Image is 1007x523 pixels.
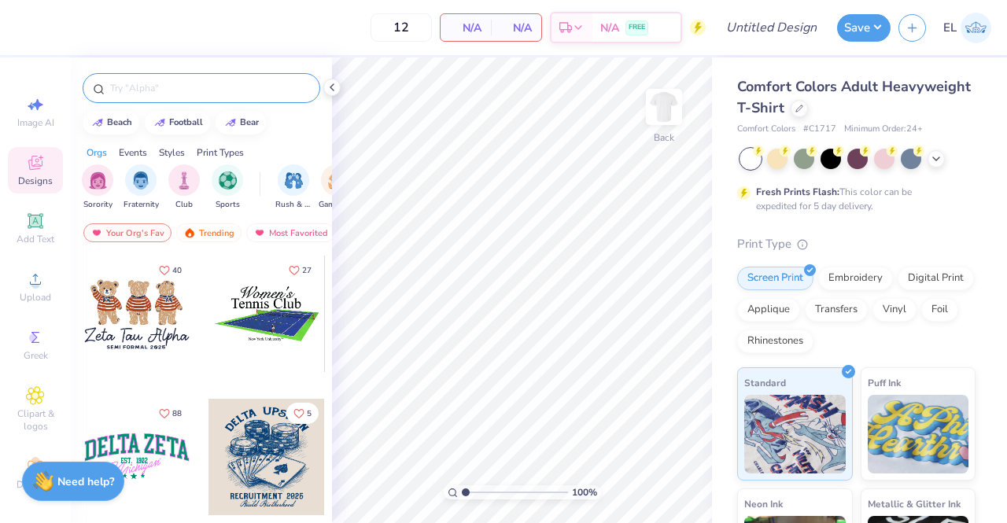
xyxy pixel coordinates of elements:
span: N/A [500,20,532,36]
div: Styles [159,145,185,160]
button: Like [152,403,189,424]
div: filter for Fraternity [124,164,159,211]
span: EL [943,19,957,37]
button: bear [216,111,266,134]
img: trend_line.gif [153,118,166,127]
span: 88 [172,410,182,418]
span: Add Text [17,233,54,245]
span: Fraternity [124,199,159,211]
img: trend_line.gif [224,118,237,127]
img: trending.gif [183,227,196,238]
span: Comfort Colors [737,123,795,136]
img: trend_line.gif [91,118,104,127]
button: filter button [82,164,113,211]
div: Print Type [737,235,976,253]
div: Trending [176,223,242,242]
span: Puff Ink [868,374,901,391]
div: Back [654,131,674,145]
span: Clipart & logos [8,407,63,433]
button: filter button [319,164,355,211]
img: Sorority Image [89,171,107,190]
span: Comfort Colors Adult Heavyweight T-Shirt [737,77,971,117]
button: football [145,111,210,134]
span: Metallic & Glitter Ink [868,495,961,512]
div: Embroidery [818,267,893,290]
span: Sorority [83,199,113,211]
img: Club Image [175,171,193,190]
img: most_fav.gif [90,227,103,238]
div: Print Types [197,145,244,160]
span: N/A [450,20,481,36]
div: Events [119,145,147,160]
div: Transfers [805,298,868,322]
input: – – [371,13,432,42]
div: Applique [737,298,800,322]
span: Minimum Order: 24 + [844,123,923,136]
img: Rush & Bid Image [285,171,303,190]
img: Fraternity Image [132,171,149,190]
button: Like [152,260,189,281]
button: Like [282,260,319,281]
strong: Need help? [57,474,114,489]
span: Neon Ink [744,495,783,512]
span: 27 [302,267,312,274]
div: Orgs [87,145,107,160]
span: Greek [24,349,48,362]
div: Rhinestones [737,330,813,353]
span: Club [175,199,193,211]
div: football [169,118,203,127]
button: filter button [168,164,200,211]
span: N/A [600,20,619,36]
strong: Fresh Prints Flash: [756,186,839,198]
img: Puff Ink [868,395,969,473]
img: Standard [744,395,846,473]
span: Rush & Bid [275,199,312,211]
span: Game Day [319,199,355,211]
input: Try "Alpha" [109,80,310,96]
div: Foil [921,298,958,322]
div: Digital Print [898,267,974,290]
div: This color can be expedited for 5 day delivery. [756,185,950,213]
div: filter for Club [168,164,200,211]
div: filter for Sorority [82,164,113,211]
span: Image AI [17,116,54,129]
span: Decorate [17,478,54,491]
a: EL [943,13,991,43]
button: filter button [212,164,243,211]
input: Untitled Design [714,12,829,43]
img: Game Day Image [328,171,346,190]
img: Eric Liu [961,13,991,43]
img: Sports Image [219,171,237,190]
span: # C1717 [803,123,836,136]
div: Most Favorited [246,223,335,242]
span: Sports [216,199,240,211]
div: Vinyl [872,298,917,322]
div: bear [240,118,259,127]
button: filter button [124,164,159,211]
span: 5 [307,410,312,418]
span: 40 [172,267,182,274]
button: filter button [275,164,312,211]
button: Like [286,403,319,424]
span: Designs [18,175,53,187]
div: Screen Print [737,267,813,290]
span: FREE [629,22,645,33]
span: Standard [744,374,786,391]
div: beach [107,118,132,127]
div: filter for Sports [212,164,243,211]
div: Your Org's Fav [83,223,172,242]
img: Back [648,91,680,123]
div: filter for Rush & Bid [275,164,312,211]
img: most_fav.gif [253,227,266,238]
button: beach [83,111,139,134]
span: 100 % [572,485,597,499]
div: filter for Game Day [319,164,355,211]
span: Upload [20,291,51,304]
button: Save [837,14,891,42]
